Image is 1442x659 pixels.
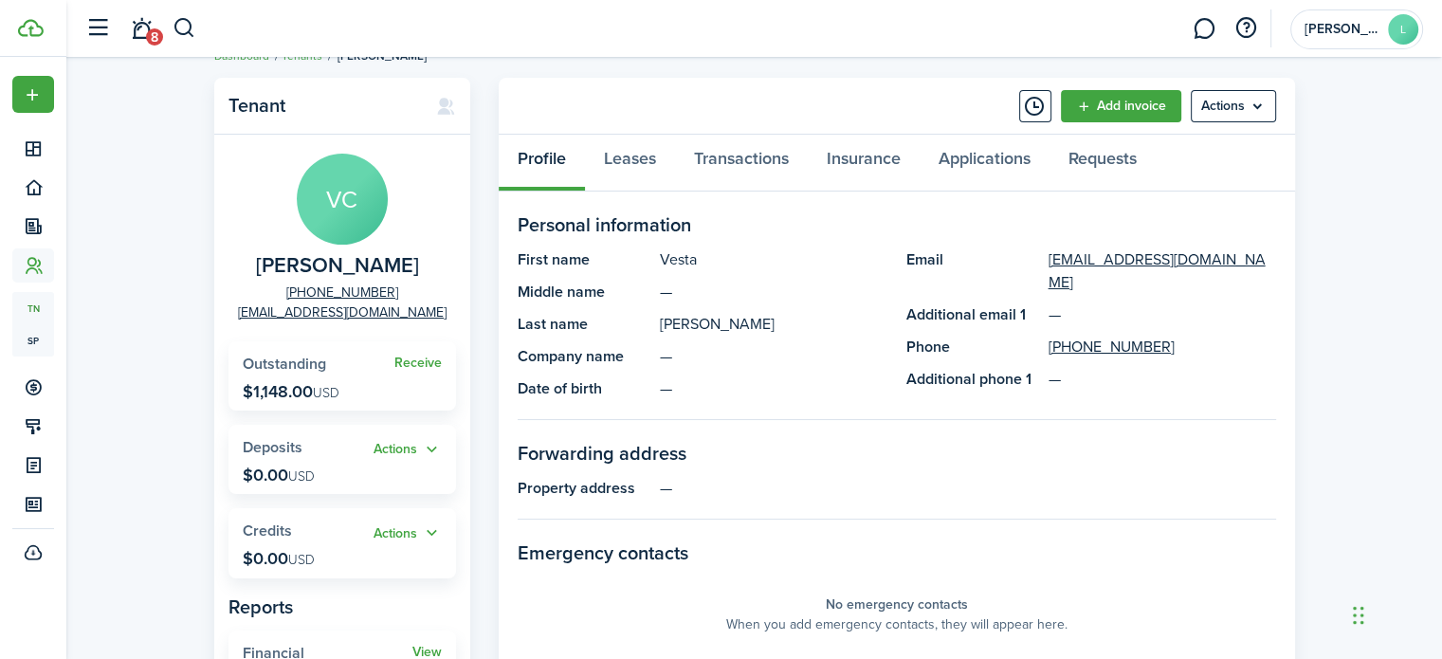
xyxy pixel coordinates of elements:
[518,439,1276,467] panel-main-section-title: Forwarding address
[313,383,339,403] span: USD
[660,248,887,271] panel-main-description: Vesta
[238,302,447,322] a: [EMAIL_ADDRESS][DOMAIN_NAME]
[286,283,398,302] a: [PHONE_NUMBER]
[12,324,54,357] a: sp
[906,303,1039,326] panel-main-title: Additional email 1
[585,135,675,192] a: Leases
[256,254,419,278] span: Vesta Courtney
[518,211,1276,239] panel-main-section-title: Personal information
[243,549,315,568] p: $0.00
[374,522,442,544] button: Open menu
[518,539,1276,567] panel-main-section-title: Emergency contacts
[660,281,887,303] panel-main-description: —
[1050,135,1156,192] a: Requests
[1353,587,1364,644] div: Drag
[288,467,315,486] span: USD
[675,135,808,192] a: Transactions
[906,336,1039,358] panel-main-title: Phone
[660,345,887,368] panel-main-description: —
[726,614,1068,634] panel-main-placeholder-description: When you add emergency contacts, they will appear here.
[920,135,1050,192] a: Applications
[906,248,1039,294] panel-main-title: Email
[288,550,315,570] span: USD
[12,292,54,324] a: tn
[243,353,326,375] span: Outstanding
[518,377,650,400] panel-main-title: Date of birth
[660,377,887,400] panel-main-description: —
[12,76,54,113] button: Open menu
[394,356,442,371] a: Receive
[243,520,292,541] span: Credits
[374,522,442,544] button: Actions
[374,439,442,461] button: Actions
[243,436,302,458] span: Deposits
[1061,90,1181,122] a: Add invoice
[297,154,388,245] avatar-text: VC
[1019,90,1051,122] button: Timeline
[374,439,442,461] button: Open menu
[808,135,920,192] a: Insurance
[228,95,417,117] panel-main-title: Tenant
[243,466,315,485] p: $0.00
[660,477,1276,500] panel-main-description: —
[1191,90,1276,122] button: Open menu
[1347,568,1442,659] iframe: Chat Widget
[518,477,650,500] panel-main-title: Property address
[1049,336,1175,358] a: [PHONE_NUMBER]
[518,313,650,336] panel-main-title: Last name
[1191,90,1276,122] menu-btn: Actions
[1049,248,1276,294] a: [EMAIL_ADDRESS][DOMAIN_NAME]
[660,313,887,336] panel-main-description: [PERSON_NAME]
[518,281,650,303] panel-main-title: Middle name
[228,593,456,621] panel-main-subtitle: Reports
[518,248,650,271] panel-main-title: First name
[826,595,968,614] panel-main-placeholder-title: No emergency contacts
[906,368,1039,391] panel-main-title: Additional phone 1
[243,382,339,401] p: $1,148.00
[518,345,650,368] panel-main-title: Company name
